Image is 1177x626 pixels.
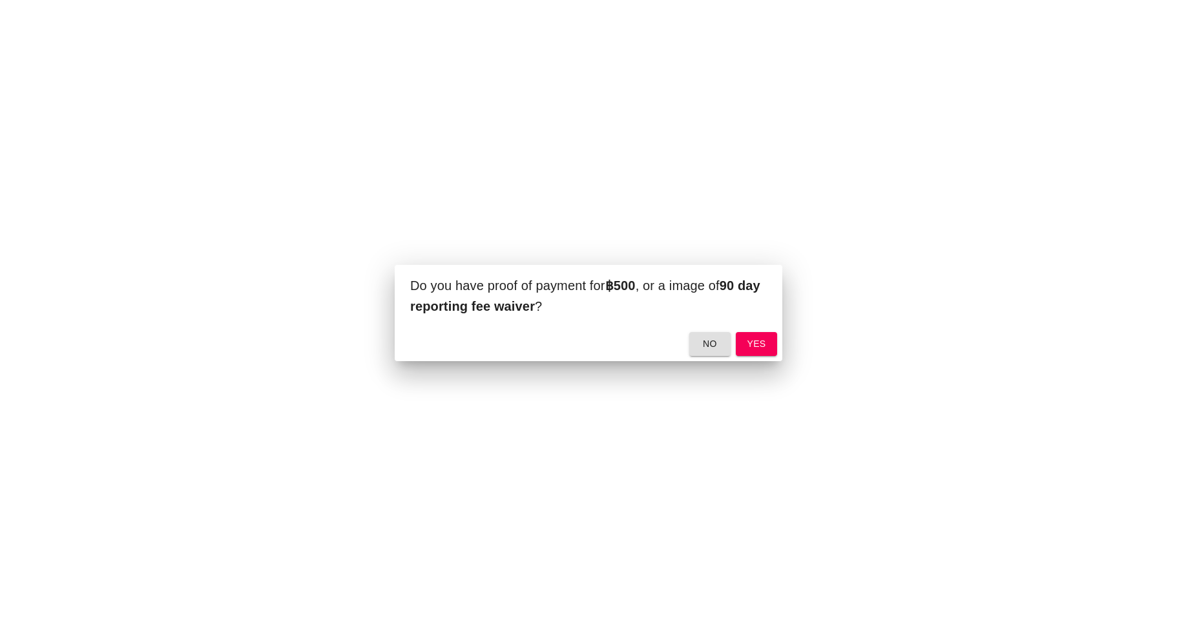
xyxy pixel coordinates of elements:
span: no [700,336,720,352]
b: 90 day reporting fee waiver [410,278,760,313]
span: yes [746,336,767,352]
b: ฿500 [605,278,636,293]
button: yes [736,332,777,356]
span: Do you have proof of payment for , or a image of ? [410,278,760,313]
button: no [689,332,731,356]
